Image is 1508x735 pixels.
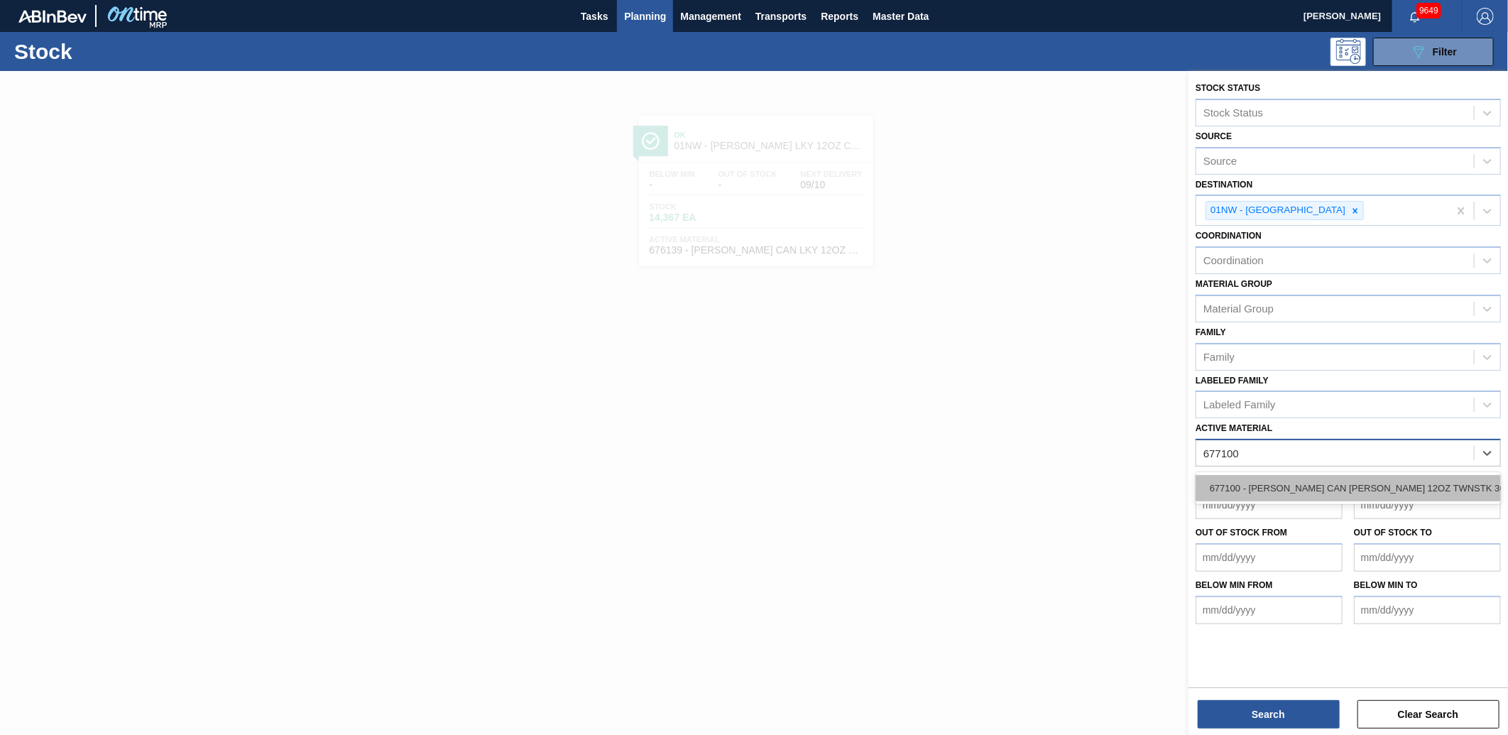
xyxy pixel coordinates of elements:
[1203,399,1276,411] div: Labeled Family
[1203,155,1237,167] div: Source
[1196,543,1343,572] input: mm/dd/yyyy
[1373,38,1494,66] button: Filter
[1196,327,1226,337] label: Family
[1203,107,1263,119] div: Stock Status
[14,43,230,60] h1: Stock
[680,8,741,25] span: Management
[1196,279,1272,289] label: Material Group
[1203,351,1235,363] div: Family
[1354,528,1432,538] label: Out of Stock to
[1203,303,1274,315] div: Material Group
[1203,255,1264,267] div: Coordination
[1196,491,1343,519] input: mm/dd/yyyy
[1331,38,1366,66] div: Programming: no user selected
[1196,596,1343,624] input: mm/dd/yyyy
[1196,528,1287,538] label: Out of Stock from
[1416,3,1441,18] span: 9649
[579,8,610,25] span: Tasks
[1196,180,1252,190] label: Destination
[755,8,807,25] span: Transports
[1477,8,1494,25] img: Logout
[821,8,858,25] span: Reports
[1354,596,1501,624] input: mm/dd/yyyy
[18,10,87,23] img: TNhmsLtSVTkK8tSr43FrP2fwEKptu5GPRR3wAAAABJRU5ErkJggg==
[1354,491,1501,519] input: mm/dd/yyyy
[873,8,929,25] span: Master Data
[1392,6,1438,26] button: Notifications
[624,8,666,25] span: Planning
[1354,543,1501,572] input: mm/dd/yyyy
[1196,580,1273,590] label: Below Min from
[1354,580,1418,590] label: Below Min to
[1196,83,1260,93] label: Stock Status
[1433,46,1457,58] span: Filter
[1196,231,1262,241] label: Coordination
[1196,376,1269,386] label: Labeled Family
[1196,423,1272,433] label: Active Material
[1206,202,1348,219] div: 01NW - [GEOGRAPHIC_DATA]
[1196,475,1501,501] div: 677100 - [PERSON_NAME] CAN [PERSON_NAME] 12OZ TWNSTK 36/12 CAN 0724
[1196,131,1232,141] label: Source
